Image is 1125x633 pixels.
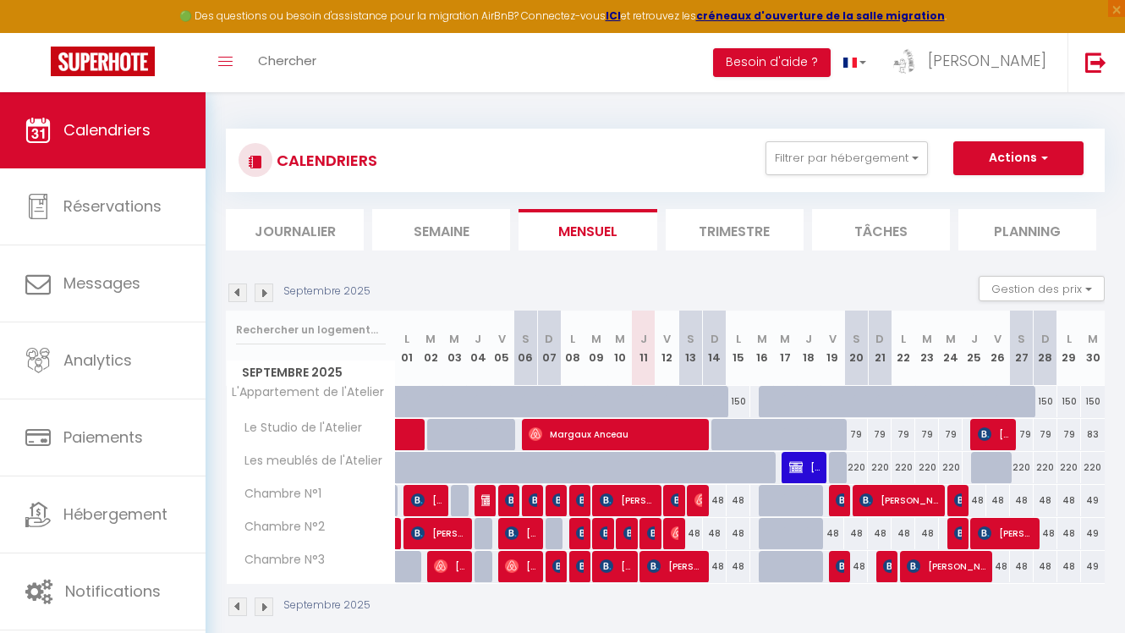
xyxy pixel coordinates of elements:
div: 48 [892,518,915,549]
abbr: D [711,331,719,347]
span: Messages [63,272,140,294]
th: 28 [1034,311,1057,386]
div: 48 [986,485,1010,516]
abbr: M [1088,331,1098,347]
div: 79 [1034,419,1057,450]
span: [PERSON_NAME] [552,484,560,516]
span: [PERSON_NAME] [978,517,1033,549]
abbr: S [522,331,530,347]
span: Notifications [65,581,161,602]
span: Le Studio de l'Atelier [229,419,366,438]
div: 48 [963,485,986,516]
a: [PERSON_NAME] [396,518,404,550]
div: 79 [1010,419,1034,450]
span: [PERSON_NAME] and [PERSON_NAME] [552,550,560,582]
div: 220 [1010,452,1034,483]
th: 11 [632,311,656,386]
div: 48 [915,518,939,549]
div: 220 [868,452,892,483]
span: [PERSON_NAME] [954,484,962,516]
abbr: M [946,331,956,347]
div: 48 [820,518,844,549]
th: 17 [774,311,798,386]
li: Semaine [372,209,510,250]
p: Septembre 2025 [283,283,370,300]
div: 150 [727,386,750,417]
div: 48 [986,551,1010,582]
abbr: J [971,331,978,347]
img: ... [892,48,917,74]
div: 48 [703,518,727,549]
th: 04 [466,311,490,386]
div: 48 [727,551,750,582]
th: 25 [963,311,986,386]
span: [PERSON_NAME] [836,484,843,516]
div: 48 [727,485,750,516]
th: 24 [939,311,963,386]
div: 49 [1081,551,1105,582]
span: [PERSON_NAME] [883,550,891,582]
span: Les meublés de l'Atelier [229,452,387,471]
span: [PERSON_NAME] [954,517,962,549]
abbr: V [498,331,506,347]
th: 27 [1010,311,1034,386]
abbr: J [805,331,812,347]
th: 26 [986,311,1010,386]
abbr: V [829,331,837,347]
span: [PERSON_NAME] [836,550,843,582]
abbr: L [404,331,409,347]
span: Hébergement [63,504,167,525]
div: 79 [868,419,892,450]
abbr: D [1041,331,1050,347]
abbr: M [449,331,459,347]
th: 13 [679,311,703,386]
span: [PERSON_NAME] [907,550,985,582]
li: Trimestre [666,209,804,250]
th: 08 [561,311,584,386]
span: [PERSON_NAME] [694,484,702,516]
th: 03 [442,311,466,386]
a: créneaux d'ouverture de la salle migration [696,8,945,23]
abbr: L [570,331,575,347]
div: 220 [892,452,915,483]
button: Besoin d'aide ? [713,48,831,77]
span: [PERSON_NAME] [978,418,1009,450]
th: 05 [490,311,513,386]
span: [PERSON_NAME] [600,517,607,549]
div: 79 [844,419,868,450]
img: logout [1085,52,1106,73]
div: 48 [703,485,727,516]
abbr: M [780,331,790,347]
th: 16 [750,311,774,386]
span: [PERSON_NAME] [928,50,1046,71]
span: Calendriers [63,119,151,140]
span: [PERSON_NAME] [859,484,938,516]
div: 48 [1010,485,1034,516]
div: 220 [939,452,963,483]
abbr: L [736,331,741,347]
th: 15 [727,311,750,386]
span: [PERSON_NAME] [505,517,536,549]
span: [PERSON_NAME] [576,517,584,549]
th: 01 [396,311,420,386]
div: 48 [844,518,868,549]
div: 79 [915,419,939,450]
abbr: J [640,331,647,347]
span: [PERSON_NAME] [411,517,466,549]
img: Super Booking [51,47,155,76]
th: 19 [820,311,844,386]
span: Chambre N°1 [229,485,326,504]
span: [PERSON_NAME] [671,484,678,516]
a: Chercher [245,33,329,92]
abbr: M [757,331,767,347]
span: [PERSON_NAME] [529,484,536,516]
abbr: S [1018,331,1025,347]
li: Planning [958,209,1096,250]
abbr: M [425,331,436,347]
abbr: V [994,331,1002,347]
th: 14 [703,311,727,386]
th: 20 [844,311,868,386]
div: 220 [844,452,868,483]
span: [PERSON_NAME] [647,517,655,549]
th: 18 [797,311,820,386]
